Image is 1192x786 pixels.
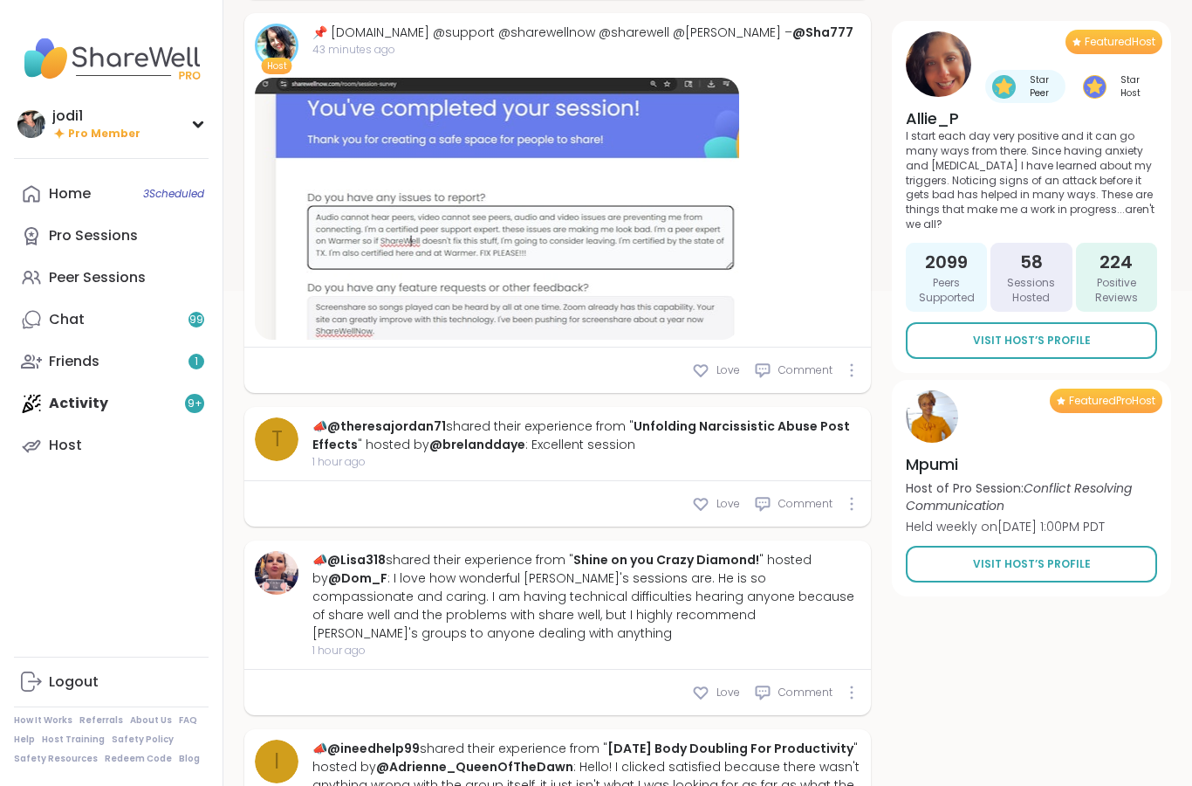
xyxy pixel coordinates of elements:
[14,714,72,727] a: How It Works
[1100,250,1133,274] span: 224
[49,436,82,455] div: Host
[49,226,138,245] div: Pro Sessions
[312,551,860,643] div: 📣 shared their experience from " " hosted by : I love how wonderful [PERSON_NAME]'s sessions are....
[778,362,832,378] span: Comment
[1019,73,1058,100] span: Star Peer
[49,268,146,287] div: Peer Sessions
[267,59,287,72] span: Host
[1069,394,1155,408] span: Featured Pro Host
[105,753,172,765] a: Redeem Code
[906,479,1132,514] i: Conflict Resolving Communication
[14,299,209,341] a: Chat99
[312,24,853,42] div: 📌 [DOMAIN_NAME] @support @sharewellnow @sharewell @[PERSON_NAME] –
[906,390,958,443] img: Mpumi
[607,740,853,757] a: [DATE] Body Doubling For Productivity
[778,685,832,700] span: Comment
[112,734,174,746] a: Safety Policy
[14,753,98,765] a: Safety Resources
[195,355,198,369] span: 1
[1083,276,1150,306] span: Positive Reviews
[49,672,99,692] div: Logout
[179,714,197,727] a: FAQ
[189,313,203,327] span: 99
[906,518,1157,535] p: Held weekly on [DATE] 1:00PM PDT
[429,436,525,453] a: @brelanddaye
[255,417,298,461] a: t
[312,417,860,454] div: 📣 shared their experience from " " hosted by : Excellent session
[913,276,980,306] span: Peers Supported
[68,127,140,141] span: Pro Member
[14,28,209,89] img: ShareWell Nav Logo
[14,257,209,299] a: Peer Sessions
[973,333,1091,348] span: Visit Host’s Profile
[906,546,1157,583] a: Visit Host’s Profile
[1083,75,1106,99] img: Star Host
[255,551,298,595] img: Lisa318
[312,42,853,58] span: 43 minutes ago
[1110,73,1150,100] span: Star Host
[792,24,853,41] a: @Sha777
[42,734,105,746] a: Host Training
[716,362,740,378] span: Love
[14,424,209,466] a: Host
[973,556,1091,572] span: Visit Host’s Profile
[1085,35,1155,49] span: Featured Host
[14,661,209,703] a: Logout
[906,322,1157,359] a: Visit Host’s Profile
[14,734,35,746] a: Help
[14,341,209,383] a: Friends1
[716,685,740,700] span: Love
[327,551,386,569] a: @Lisa318
[143,187,204,201] span: 3 Scheduled
[257,26,296,65] img: Sha777
[255,24,298,67] a: Sha777
[1020,250,1043,274] span: 58
[906,31,971,97] img: Allie_P
[906,129,1157,232] p: I start each day very positive and it can go many ways from there. Since having anxiety and [MEDI...
[328,569,387,587] a: @Dom_F
[327,740,420,757] a: @ineedhelp99
[906,453,1157,475] h4: Mpumi
[17,110,45,138] img: jodi1
[992,75,1016,99] img: Star Peer
[271,424,283,455] span: t
[376,758,573,776] a: @Adrienne_QueenOfTheDawn
[716,496,740,512] span: Love
[274,746,279,777] span: i
[906,479,1157,514] p: Host of Pro Session:
[312,417,850,453] a: Unfolding Narcissistic Abuse Post Effects
[573,551,759,569] a: Shine on you Crazy Diamond!
[312,454,860,470] span: 1 hour ago
[130,714,172,727] a: About Us
[925,250,968,274] span: 2099
[778,496,832,512] span: Comment
[49,352,99,371] div: Friends
[327,417,446,435] a: @theresajordan71
[14,215,209,257] a: Pro Sessions
[52,107,140,126] div: jodi1
[179,753,200,765] a: Blog
[906,107,1157,129] h4: Allie_P
[14,173,209,215] a: Home3Scheduled
[255,740,298,783] a: i
[49,184,91,203] div: Home
[997,276,1065,306] span: Sessions Hosted
[49,310,85,329] div: Chat
[79,714,123,727] a: Referrals
[312,643,860,658] span: 1 hour ago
